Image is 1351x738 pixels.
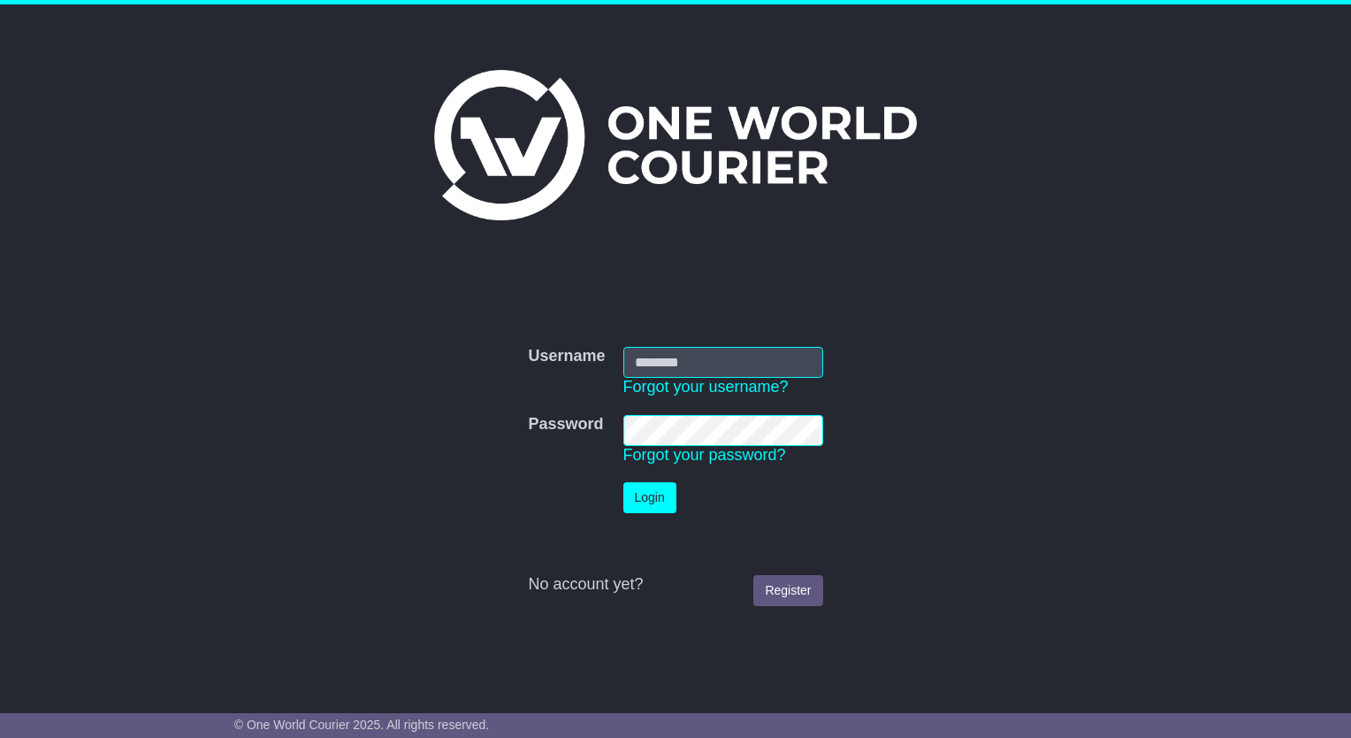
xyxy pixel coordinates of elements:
[623,482,676,513] button: Login
[528,575,822,595] div: No account yet?
[528,415,603,434] label: Password
[234,718,490,732] span: © One World Courier 2025. All rights reserved.
[623,446,786,464] a: Forgot your password?
[753,575,822,606] a: Register
[528,347,605,366] label: Username
[434,70,917,220] img: One World
[623,378,789,396] a: Forgot your username?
